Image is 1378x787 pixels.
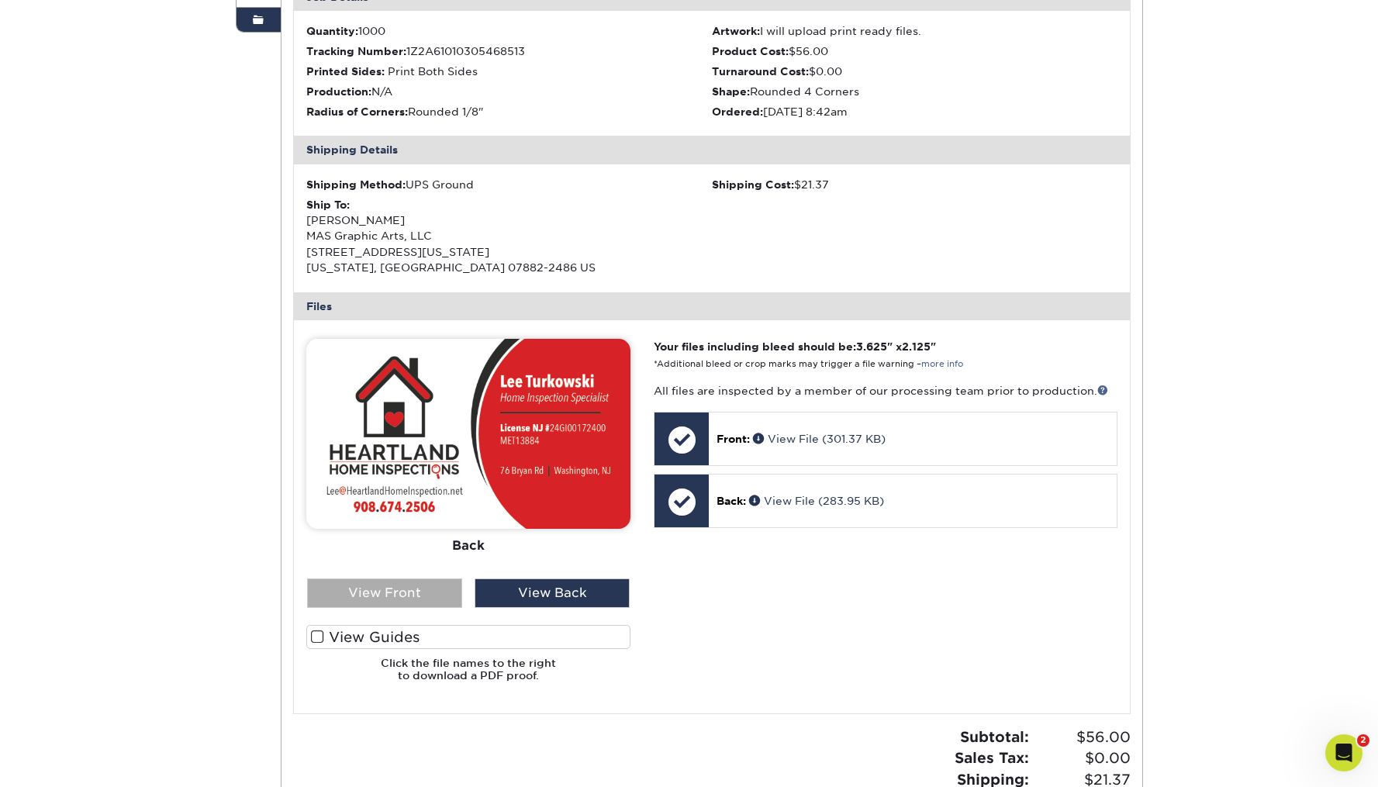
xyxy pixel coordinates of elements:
small: *Additional bleed or crop marks may trigger a file warning – [654,359,963,369]
strong: Subtotal: [960,728,1029,745]
strong: Production: [306,85,371,98]
span: 2.125 [902,340,931,353]
span: Back: [717,495,746,507]
span: Front: [717,433,750,445]
li: I will upload print ready files. [712,23,1117,39]
span: $0.00 [1034,747,1131,769]
strong: Ordered: [712,105,763,118]
div: Back [306,529,630,563]
strong: Shape: [712,85,750,98]
div: [PERSON_NAME] MAS Graphic Arts, LLC [STREET_ADDRESS][US_STATE] [US_STATE], [GEOGRAPHIC_DATA] 0788... [306,197,712,276]
div: View Back [475,578,630,608]
li: Rounded 4 Corners [712,84,1117,99]
span: Print Both Sides [388,65,478,78]
span: 2 [1357,734,1369,747]
strong: Radius of Corners: [306,105,408,118]
label: View Guides [306,625,630,649]
span: 1Z2A61010305468513 [406,45,525,57]
div: UPS Ground [306,177,712,192]
strong: Your files including bleed should be: " x " [654,340,936,353]
div: Files [294,292,1130,320]
a: View File (301.37 KB) [753,433,886,445]
a: more info [921,359,963,369]
strong: Printed Sides: [306,65,385,78]
strong: Sales Tax: [955,749,1029,766]
li: $56.00 [712,43,1117,59]
strong: Product Cost: [712,45,789,57]
span: $56.00 [1034,727,1131,748]
li: 1000 [306,23,712,39]
li: $0.00 [712,64,1117,79]
strong: Shipping Method: [306,178,406,191]
span: 3.625 [856,340,887,353]
div: $21.37 [712,177,1117,192]
strong: Ship To: [306,198,350,211]
strong: Artwork: [712,25,760,37]
h6: Click the file names to the right to download a PDF proof. [306,657,630,695]
div: Shipping Details [294,136,1130,164]
li: N/A [306,84,712,99]
a: View File (283.95 KB) [749,495,884,507]
li: Rounded 1/8" [306,104,712,119]
strong: Turnaround Cost: [712,65,809,78]
p: All files are inspected by a member of our processing team prior to production. [654,383,1117,399]
strong: Tracking Number: [306,45,406,57]
iframe: Intercom live chat [1325,734,1362,771]
div: View Front [307,578,462,608]
strong: Shipping Cost: [712,178,794,191]
li: [DATE] 8:42am [712,104,1117,119]
strong: Quantity: [306,25,358,37]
